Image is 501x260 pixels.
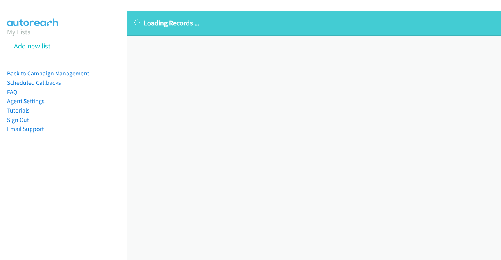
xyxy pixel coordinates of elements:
a: FAQ [7,88,17,96]
p: Loading Records ... [134,18,494,28]
a: Tutorials [7,107,30,114]
a: Sign Out [7,116,29,124]
a: Email Support [7,125,44,133]
a: Agent Settings [7,97,45,105]
a: My Lists [7,27,31,36]
a: Scheduled Callbacks [7,79,61,86]
a: Add new list [14,41,50,50]
a: Back to Campaign Management [7,70,89,77]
